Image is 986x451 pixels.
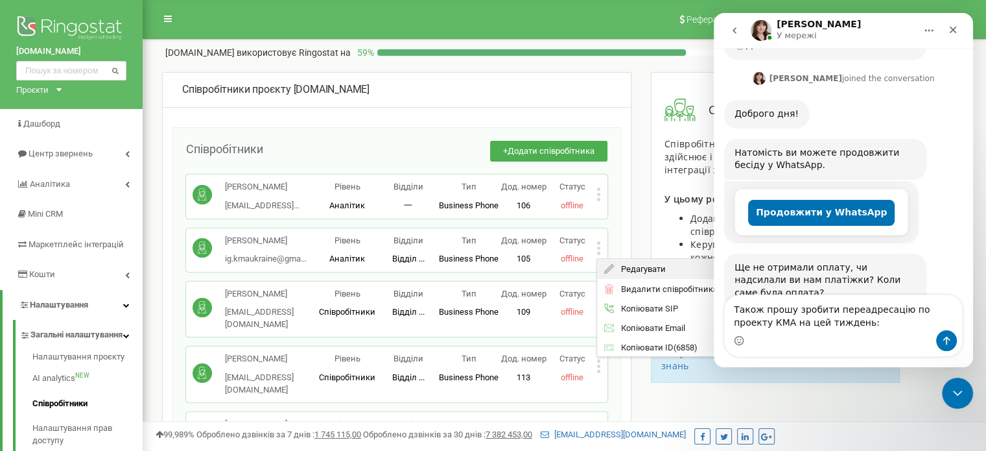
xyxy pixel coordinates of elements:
[30,179,70,189] span: Аналiтика
[363,430,532,439] span: Оброблено дзвінків за 30 днів :
[664,193,837,205] span: У цьому розділі у вас є можливість:
[335,182,360,191] span: Рівень
[462,354,476,363] span: Тип
[541,430,686,439] a: [EMAIL_ADDRESS][DOMAIN_NAME]
[165,46,351,59] p: [DOMAIN_NAME]
[462,419,476,429] span: Тип
[393,236,423,245] span: Відділи
[687,14,782,25] span: Реферальна програма
[329,201,365,210] span: Аналітик
[500,289,546,299] span: Дод. номер
[439,254,499,263] span: Business Phone
[237,47,351,58] span: використовує Ringostat на
[392,307,425,317] span: Відділ ...
[225,181,299,193] p: [PERSON_NAME]
[156,430,194,439] span: 99,989%
[393,289,423,299] span: Відділи
[32,391,143,417] a: Співробітники
[500,236,546,245] span: Дод. номер
[404,201,412,210] span: 一
[500,354,546,363] span: Дод. номер
[225,235,307,247] p: [PERSON_NAME]
[499,200,548,212] p: 106
[942,378,973,409] iframe: Intercom live chat
[393,354,423,363] span: Відділи
[225,306,317,330] p: [EMAIL_ADDRESS][DOMAIN_NAME]
[319,307,375,317] span: Співробітники
[614,265,665,273] span: Редагувати
[439,201,499,210] span: Business Phone
[335,236,360,245] span: Рівень
[392,254,425,263] span: Відділ ...
[561,307,583,317] span: offline
[225,201,299,210] span: [EMAIL_ADDRESS]...
[462,289,476,299] span: Тип
[614,324,685,332] span: Копіювати Email
[499,372,548,384] p: 113
[335,419,360,429] span: Рівень
[225,288,317,300] p: [PERSON_NAME]
[439,372,499,382] span: Business Phone
[16,61,126,80] input: Пошук за номером
[664,138,870,176] span: Співробітник - це користувач проєкту, який здійснює і приймає виклики і бере участь в інтеграції ...
[29,269,55,279] span: Кошти
[182,83,291,95] span: Співробітники проєкту
[439,307,499,317] span: Business Phone
[28,209,63,219] span: Mini CRM
[16,84,49,96] div: Проєкти
[661,347,863,372] span: бази знань
[225,372,317,396] p: [EMAIL_ADDRESS][DOMAIN_NAME]
[508,146,594,156] span: Додати співробітника
[559,419,585,429] span: Статус
[225,419,317,431] p: [PERSON_NAME]
[335,354,360,363] span: Рівень
[561,254,583,263] span: offline
[614,343,673,352] span: Копіювати ID
[500,182,546,191] span: Дод. номер
[393,182,423,191] span: Відділи
[182,82,611,97] div: [DOMAIN_NAME]
[499,306,548,319] p: 109
[32,366,143,391] a: AI analyticsNEW
[29,239,124,249] span: Маркетплейс інтеграцій
[23,119,60,128] span: Дашборд
[690,212,845,238] span: Додавати, редагувати і видаляти співробітників проєкту;
[196,430,361,439] span: Оброблено дзвінків за 7 днів :
[16,13,126,45] img: Ringostat logo
[614,304,677,313] span: Копіювати SIP
[561,372,583,382] span: offline
[19,320,143,347] a: Загальні налаштування
[490,141,607,162] button: +Додати співробітника
[335,289,360,299] span: Рівень
[559,354,585,363] span: Статус
[30,300,88,310] span: Налаштування
[500,419,546,429] span: Дод. номер
[16,45,126,58] a: [DOMAIN_NAME]
[392,372,425,382] span: Відділ ...
[559,289,585,299] span: Статус
[690,238,858,263] span: Керувати SIP акаунтами і номерами кожного співробітника;
[499,253,548,265] p: 105
[559,236,585,245] span: Статус
[696,102,792,119] span: Співробітники
[614,285,717,293] span: Видалити співробітника
[351,46,377,59] p: 59 %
